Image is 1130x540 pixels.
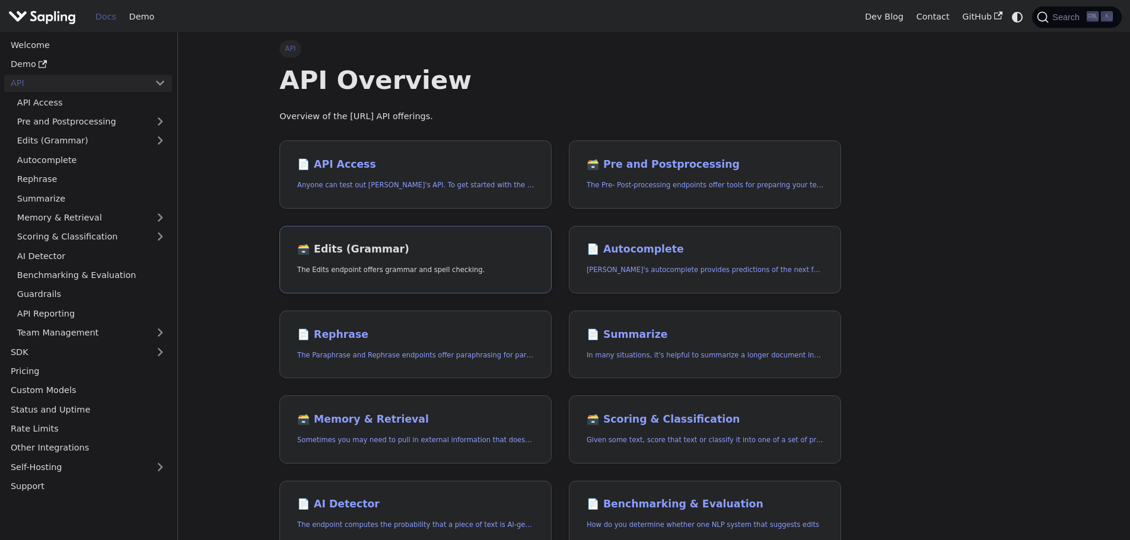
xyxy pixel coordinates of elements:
[8,8,80,25] a: Sapling.ai
[297,434,534,446] p: Sometimes you may need to pull in external information that doesn't fit in the context size of an...
[587,413,823,426] h2: Scoring & Classification
[148,343,172,360] button: Expand sidebar category 'SDK'
[4,36,172,53] a: Welcome
[11,247,172,264] a: AI Detector
[11,190,172,207] a: Summarize
[587,243,823,256] h2: Autocomplete
[587,158,823,171] h2: Pre and Postprocessing
[11,324,172,341] a: Team Management
[297,243,534,256] h2: Edits (Grammar)
[297,158,534,171] h2: API Access
[279,64,841,96] h1: API Overview
[569,140,841,209] a: 🗃️ Pre and PostprocessingThe Pre- Post-processing endpoints offer tools for preparing your text d...
[297,498,534,511] h2: AI Detector
[587,180,823,191] p: The Pre- Post-processing endpoints offer tools for preparing your text data for ingestation as we...
[4,439,172,456] a: Other Integrations
[11,267,172,284] a: Benchmarking & Evaluation
[11,113,172,130] a: Pre and Postprocessing
[11,286,172,303] a: Guardrails
[4,401,172,418] a: Status and Uptime
[8,8,76,25] img: Sapling.ai
[279,40,841,57] nav: Breadcrumbs
[4,420,172,437] a: Rate Limits
[4,363,172,380] a: Pricing
[297,519,534,531] p: The endpoint computes the probability that a piece of text is AI-generated,
[297,350,534,361] p: The Paraphrase and Rephrase endpoints offer paraphrasing for particular styles.
[4,382,172,399] a: Custom Models
[11,132,172,149] a: Edits (Grammar)
[1032,7,1121,28] button: Search (Ctrl+K)
[279,40,301,57] span: API
[1009,8,1026,25] button: Switch between dark and light mode (currently system mode)
[587,498,823,511] h2: Benchmarking & Evaluation
[1101,11,1113,22] kbd: K
[11,151,172,168] a: Autocomplete
[279,226,552,294] a: 🗃️ Edits (Grammar)The Edits endpoint offers grammar and spell checking.
[587,519,823,531] p: How do you determine whether one NLP system that suggests edits
[11,305,172,322] a: API Reporting
[11,228,172,245] a: Scoring & Classification
[89,8,123,26] a: Docs
[148,75,172,92] button: Collapse sidebar category 'API'
[587,328,823,341] h2: Summarize
[569,226,841,294] a: 📄️ Autocomplete[PERSON_NAME]'s autocomplete provides predictions of the next few characters or words
[11,94,172,111] a: API Access
[587,264,823,276] p: Sapling's autocomplete provides predictions of the next few characters or words
[1049,12,1087,22] span: Search
[11,171,172,188] a: Rephrase
[297,264,534,276] p: The Edits endpoint offers grammar and spell checking.
[279,395,552,464] a: 🗃️ Memory & RetrievalSometimes you may need to pull in external information that doesn't fit in t...
[569,311,841,379] a: 📄️ SummarizeIn many situations, it's helpful to summarize a longer document into a shorter, more ...
[297,180,534,191] p: Anyone can test out Sapling's API. To get started with the API, simply:
[587,350,823,361] p: In many situations, it's helpful to summarize a longer document into a shorter, more easily diges...
[297,328,534,341] h2: Rephrase
[4,343,148,360] a: SDK
[910,8,956,26] a: Contact
[956,8,1008,26] a: GitHub
[4,458,172,475] a: Self-Hosting
[279,311,552,379] a: 📄️ RephraseThe Paraphrase and Rephrase endpoints offer paraphrasing for particular styles.
[569,395,841,464] a: 🗃️ Scoring & ClassificationGiven some text, score that text or classify it into one of a set of p...
[587,434,823,446] p: Given some text, score that text or classify it into one of a set of pre-specified categories.
[279,110,841,124] p: Overview of the [URL] API offerings.
[4,56,172,73] a: Demo
[279,140,552,209] a: 📄️ API AccessAnyone can test out [PERSON_NAME]'s API. To get started with the API, simply:
[123,8,161,26] a: Demo
[858,8,909,26] a: Dev Blog
[11,209,172,226] a: Memory & Retrieval
[4,75,148,92] a: API
[4,478,172,495] a: Support
[297,413,534,426] h2: Memory & Retrieval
